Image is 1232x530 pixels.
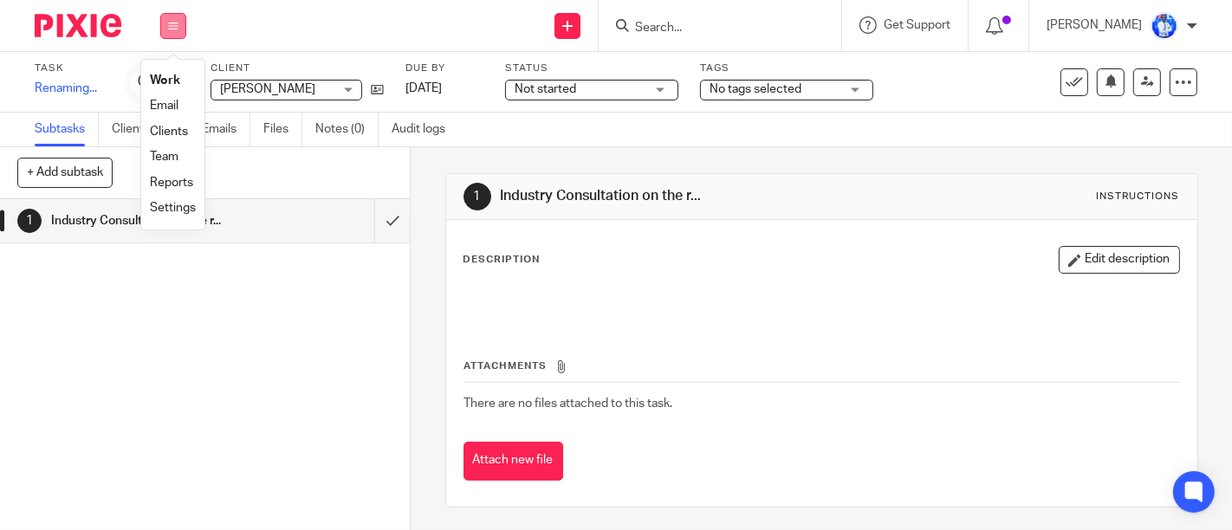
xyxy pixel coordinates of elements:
[150,177,193,189] a: Reports
[35,80,104,97] div: Industry Consultation on the reviewed regulation governing Non-deposit Taking Financial institutions
[1059,246,1180,274] button: Edit description
[35,14,121,37] img: Pixie
[464,253,541,267] p: Description
[211,61,384,75] label: Client
[138,72,155,92] div: 0
[17,209,42,233] div: 1
[35,82,97,94] span: Renaming...
[405,82,442,94] span: [DATE]
[1097,190,1180,204] div: Instructions
[1047,16,1142,34] p: [PERSON_NAME]
[464,183,491,210] div: 1
[315,113,379,146] a: Notes (0)
[505,61,678,75] label: Status
[1151,12,1178,40] img: WhatsApp%20Image%202022-01-17%20at%2010.26.43%20PM.jpeg
[405,61,483,75] label: Due by
[500,187,859,205] h1: Industry Consultation on the r...
[464,397,673,410] span: There are no files attached to this task.
[17,158,113,187] button: + Add subtask
[112,113,189,146] a: Client tasks
[633,21,789,36] input: Search
[464,361,548,371] span: Attachments
[263,113,302,146] a: Files
[35,61,104,75] label: Task
[35,113,99,146] a: Subtasks
[150,202,196,214] a: Settings
[51,208,256,234] h1: Industry Consultation on the r...
[700,61,873,75] label: Tags
[464,442,563,481] button: Attach new file
[884,19,950,31] span: Get Support
[150,100,178,112] a: Email
[710,83,801,95] span: No tags selected
[202,113,250,146] a: Emails
[150,74,180,87] a: Work
[515,83,576,95] span: Not started
[392,113,458,146] a: Audit logs
[150,151,178,163] a: Team
[220,83,315,95] span: [PERSON_NAME]
[150,126,188,138] a: Clients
